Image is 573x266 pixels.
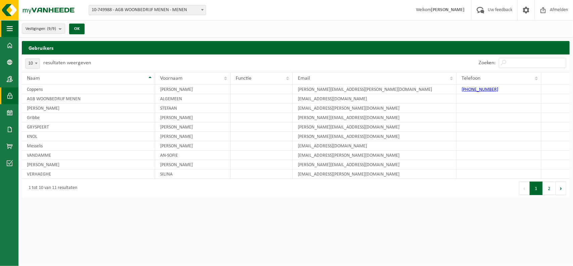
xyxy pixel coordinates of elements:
button: 1 [530,182,543,195]
button: Next [556,182,566,195]
td: [EMAIL_ADDRESS][PERSON_NAME][DOMAIN_NAME] [293,151,457,160]
td: [PERSON_NAME] [155,122,231,132]
td: AN-SOFIE [155,151,231,160]
td: STEFAAN [155,104,231,113]
td: [PERSON_NAME] [155,85,231,94]
td: ALGEMEEN [155,94,231,104]
td: KNOL [22,132,155,141]
td: Gribbe [22,113,155,122]
td: [PERSON_NAME][EMAIL_ADDRESS][PERSON_NAME][DOMAIN_NAME] [293,85,457,94]
td: SILINA [155,169,231,179]
span: 10-749988 - AGB WOONBEDRIJF MENEN - MENEN [89,5,206,15]
td: VANDAMME [22,151,155,160]
td: Messelis [22,141,155,151]
span: 10 [25,59,40,69]
span: Email [298,76,310,81]
td: [PERSON_NAME] [155,132,231,141]
td: [PERSON_NAME][EMAIL_ADDRESS][DOMAIN_NAME] [293,132,457,141]
td: [PERSON_NAME][EMAIL_ADDRESS][DOMAIN_NAME] [293,113,457,122]
strong: [PERSON_NAME] [431,7,465,12]
button: Vestigingen(9/9) [22,24,65,34]
span: Functie [236,76,251,81]
h2: Gebruikers [22,41,570,54]
span: Vestigingen [26,24,56,34]
label: Zoeken: [479,61,495,66]
a: [PHONE_NUMBER] [462,87,498,92]
td: [PERSON_NAME][EMAIL_ADDRESS][DOMAIN_NAME] [293,160,457,169]
td: [EMAIL_ADDRESS][PERSON_NAME][DOMAIN_NAME] [293,169,457,179]
td: AGB WOONBEDRIJF MENEN [22,94,155,104]
count: (9/9) [47,27,56,31]
td: Coppens [22,85,155,94]
span: Telefoon [462,76,480,81]
td: [PERSON_NAME] [155,141,231,151]
div: 1 tot 10 van 11 resultaten [25,182,77,194]
td: [EMAIL_ADDRESS][DOMAIN_NAME] [293,141,457,151]
td: [PERSON_NAME][EMAIL_ADDRESS][DOMAIN_NAME] [293,122,457,132]
span: Naam [27,76,40,81]
span: 10 [26,59,40,68]
td: [EMAIL_ADDRESS][PERSON_NAME][DOMAIN_NAME] [293,104,457,113]
label: resultaten weergeven [43,60,91,66]
span: Voornaam [160,76,183,81]
td: GRYSPEERT [22,122,155,132]
td: [EMAIL_ADDRESS][DOMAIN_NAME] [293,94,457,104]
button: OK [69,24,85,34]
td: [PERSON_NAME] [155,160,231,169]
button: 2 [543,182,556,195]
td: VERHAEGHE [22,169,155,179]
button: Previous [519,182,530,195]
td: [PERSON_NAME] [22,160,155,169]
td: [PERSON_NAME] [155,113,231,122]
td: [PERSON_NAME] [22,104,155,113]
